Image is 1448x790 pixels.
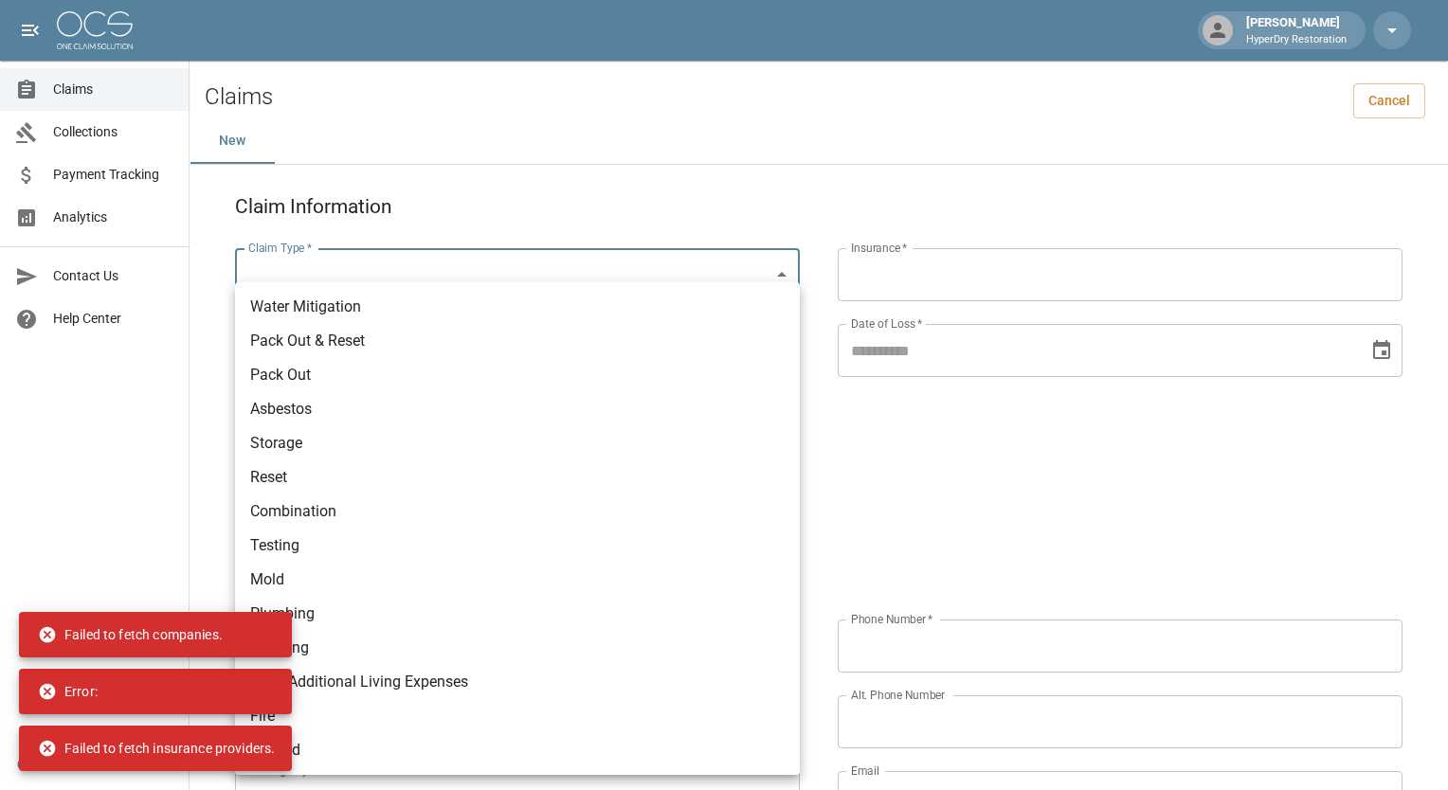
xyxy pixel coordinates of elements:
li: Storage [235,426,800,460]
li: Fire [235,699,800,733]
li: Cleaning [235,631,800,665]
li: Water Mitigation [235,290,800,324]
li: Mold [235,563,800,597]
div: Failed to fetch companies. [38,618,223,652]
div: Failed to fetch insurance providers. [38,731,275,765]
li: Testing [235,529,800,563]
li: ALE - Additional Living Expenses [235,665,800,699]
li: Combination [235,494,800,529]
li: Pack Out [235,358,800,392]
div: Error: [38,674,98,709]
li: Plumbing [235,597,800,631]
li: Asbestos [235,392,800,426]
li: Reset [235,460,800,494]
li: Rebuild [235,733,800,767]
li: Pack Out & Reset [235,324,800,358]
